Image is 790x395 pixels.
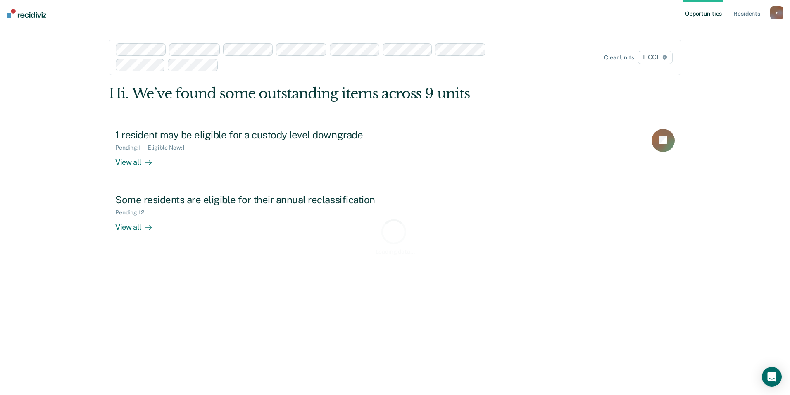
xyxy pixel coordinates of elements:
div: Open Intercom Messenger [762,367,782,387]
div: Clear units [604,54,634,61]
span: HCCF [638,51,673,64]
img: Recidiviz [7,9,46,18]
div: Loading data... [376,248,415,255]
button: t [770,6,783,19]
